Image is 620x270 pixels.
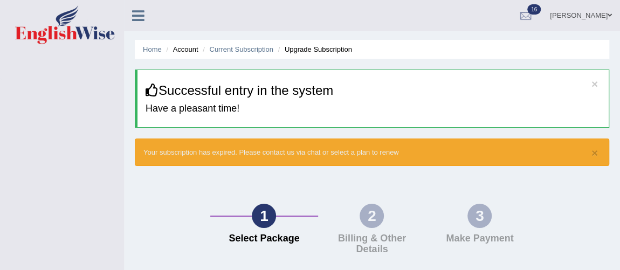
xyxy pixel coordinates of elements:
[252,204,276,228] div: 1
[591,78,598,89] button: ×
[163,44,198,54] li: Account
[275,44,352,54] li: Upgrade Subscription
[146,103,601,114] h4: Have a pleasant time!
[431,233,528,244] h4: Make Payment
[527,4,541,15] span: 16
[323,233,421,255] h4: Billing & Other Details
[216,233,313,244] h4: Select Package
[143,45,162,53] a: Home
[467,204,492,228] div: 3
[135,139,609,166] div: Your subscription has expired. Please contact us via chat or select a plan to renew
[146,84,601,98] h3: Successful entry in the system
[591,147,598,158] button: ×
[360,204,384,228] div: 2
[209,45,273,53] a: Current Subscription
